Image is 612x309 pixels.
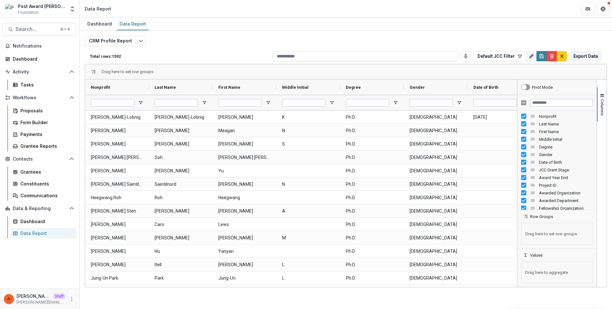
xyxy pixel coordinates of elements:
[539,175,593,180] span: Award Year End
[282,85,309,90] span: Middle Initial
[155,245,207,258] span: Hu
[155,205,207,218] span: [PERSON_NAME]
[410,218,462,231] span: [DEMOGRAPHIC_DATA]
[218,138,271,151] span: [PERSON_NAME]
[91,258,143,271] span: [PERSON_NAME]
[410,272,462,285] span: [DEMOGRAPHIC_DATA]
[547,51,557,61] button: Delete
[410,245,462,258] span: [DEMOGRAPHIC_DATA]
[517,181,597,189] div: Project ID Column
[557,51,567,61] button: default
[3,154,77,164] button: Open Contacts
[91,99,134,107] input: Nonprofit Filter Input
[218,85,240,90] span: First Name
[10,79,77,90] a: Tasks
[346,258,398,271] span: Ph.D.
[202,100,207,105] button: Open Filter Menu
[410,178,462,191] span: [DEMOGRAPHIC_DATA]
[136,36,146,46] button: Edit selected report
[91,231,143,245] span: [PERSON_NAME]
[539,145,593,149] span: Degree
[410,99,453,107] input: Gender Filter Input
[410,151,462,164] span: [DEMOGRAPHIC_DATA]
[85,18,114,30] a: Dashboard
[530,99,593,107] input: Filter Columns Input
[10,129,77,139] a: Payments
[155,99,198,107] input: Last Name Filter Input
[473,99,517,107] input: Date of Birth Filter Input
[410,85,425,90] span: Gender
[117,19,149,28] div: Data Report
[91,245,143,258] span: [PERSON_NAME]
[539,137,593,142] span: Middle Initial
[346,111,398,124] span: Ph.D.
[218,218,271,231] span: Lews
[530,253,543,258] span: Values
[3,54,77,64] a: Dashboard
[461,51,471,61] button: Toggle auto height
[218,258,271,271] span: [PERSON_NAME]
[346,272,398,285] span: Ph.D.
[517,112,597,120] div: Nonprofit Column
[410,124,462,137] span: [DEMOGRAPHIC_DATA]
[410,231,462,245] span: [DEMOGRAPHIC_DATA]
[218,272,271,285] span: Jung-Un
[410,258,462,271] span: [DEMOGRAPHIC_DATA]
[410,164,462,177] span: [DEMOGRAPHIC_DATA]
[102,69,153,74] div: Row Groups
[3,23,77,36] button: Search...
[539,114,593,119] span: Nonprofit
[218,205,271,218] span: [PERSON_NAME]
[13,43,74,49] span: Notifications
[155,111,207,124] span: [PERSON_NAME]-Lobnig
[17,293,50,299] p: [PERSON_NAME]
[600,99,605,116] span: Columns
[346,245,398,258] span: Ph.D.
[517,128,597,135] div: First Name Column
[346,124,398,137] span: Ph.D.
[20,143,72,149] div: Grantee Reports
[346,191,398,204] span: Ph.D.
[10,141,77,151] a: Grantee Reports
[282,205,334,218] span: A
[517,174,597,181] div: Award Year End Column
[539,183,593,188] span: Project ID
[517,166,597,174] div: JCC Grant Stage Column
[5,4,15,14] img: Post Award Jane Coffin Childs Memorial Fund
[7,297,11,301] div: Jeanne Locker
[410,138,462,151] span: [DEMOGRAPHIC_DATA]
[155,231,207,245] span: [PERSON_NAME]
[91,164,143,177] span: [PERSON_NAME]
[20,192,72,199] div: Communications
[91,138,143,151] span: [PERSON_NAME]
[517,189,597,197] div: Awarded Organization Column
[3,203,77,214] button: Open Data & Reporting
[3,41,77,51] button: Notifications
[91,111,143,124] span: [PERSON_NAME]-Lobnig
[521,223,593,245] span: Drag here to set row groups
[155,178,207,191] span: Saintilnord
[91,272,143,285] span: Jung-Un Park
[393,100,398,105] button: Open Filter Menu
[13,156,67,162] span: Contacts
[18,3,65,10] div: Post Award [PERSON_NAME] Childs Memorial Fund
[346,231,398,245] span: Ph.D.
[85,36,136,46] button: CRM Profile Report
[282,231,334,245] span: M
[91,151,143,164] span: [PERSON_NAME] [PERSON_NAME]
[517,197,597,204] div: Awarded Department Column
[82,4,114,13] nav: breadcrumb
[517,204,597,212] div: Fellowship Organization Column
[91,205,143,218] span: [PERSON_NAME] Sten
[282,258,334,271] span: L.
[117,18,149,30] a: Data Report
[517,151,597,158] div: Gender Column
[218,164,271,177] span: Yu
[218,178,271,191] span: [PERSON_NAME]
[138,100,143,105] button: Open Filter Menu
[10,216,77,227] a: Dashboard
[85,5,111,12] div: Data Report
[53,293,65,299] p: Staff
[218,111,271,124] span: [PERSON_NAME]
[539,191,593,195] span: Awarded Organization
